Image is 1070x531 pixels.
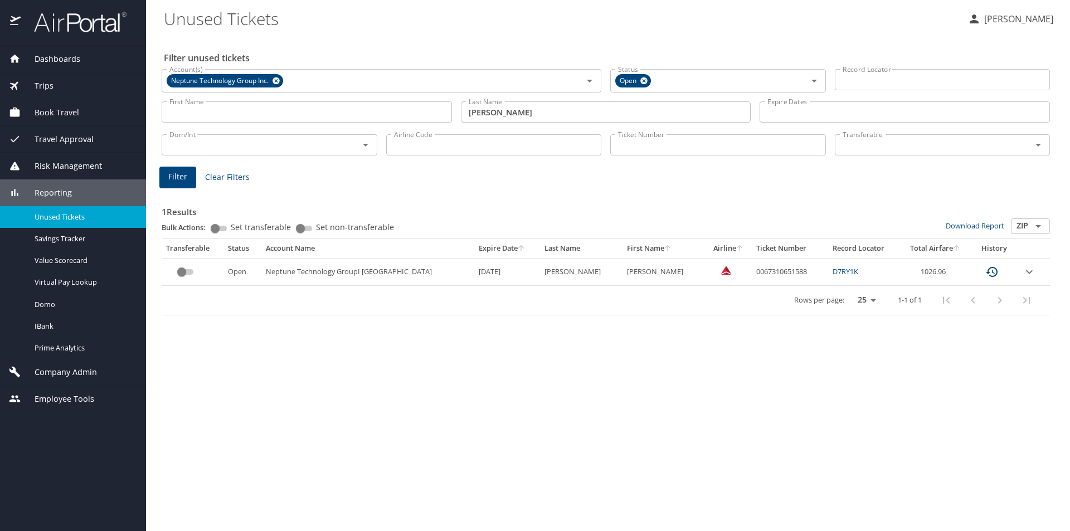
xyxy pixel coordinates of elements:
[806,73,822,89] button: Open
[316,223,394,231] span: Set non-transferable
[21,80,53,92] span: Trips
[900,258,971,285] td: 1026.96
[833,266,858,276] a: D7RY1K
[752,258,828,285] td: 0067310651588
[35,212,133,222] span: Unused Tickets
[164,1,959,36] h1: Unused Tickets
[946,221,1004,231] a: Download Report
[21,53,80,65] span: Dashboards
[21,187,72,199] span: Reporting
[168,170,187,184] span: Filter
[828,239,900,258] th: Record Locator
[162,199,1050,218] h3: 1 Results
[953,245,961,252] button: sort
[21,393,94,405] span: Employee Tools
[752,239,828,258] th: Ticket Number
[540,258,622,285] td: [PERSON_NAME]
[518,245,526,252] button: sort
[736,245,744,252] button: sort
[162,222,215,232] p: Bulk Actions:
[35,343,133,353] span: Prime Analytics
[21,160,102,172] span: Risk Management
[159,167,196,188] button: Filter
[164,49,1052,67] h2: Filter unused tickets
[231,223,291,231] span: Set transferable
[849,292,880,309] select: rows per page
[261,258,474,285] td: Neptune Technology GroupI [GEOGRAPHIC_DATA]
[474,258,541,285] td: [DATE]
[167,74,283,87] div: Neptune Technology Group Inc.
[971,239,1018,258] th: History
[898,296,922,304] p: 1-1 of 1
[166,243,219,254] div: Transferable
[622,258,705,285] td: [PERSON_NAME]
[622,239,705,258] th: First Name
[963,9,1058,29] button: [PERSON_NAME]
[21,366,97,378] span: Company Admin
[721,265,732,276] img: Delta Airlines
[1030,218,1046,234] button: Open
[10,11,22,33] img: icon-airportal.png
[900,239,971,258] th: Total Airfare
[35,255,133,266] span: Value Scorecard
[582,73,597,89] button: Open
[21,133,94,145] span: Travel Approval
[223,239,261,258] th: Status
[201,167,254,188] button: Clear Filters
[474,239,541,258] th: Expire Date
[615,75,643,87] span: Open
[981,12,1053,26] p: [PERSON_NAME]
[35,277,133,288] span: Virtual Pay Lookup
[35,299,133,310] span: Domo
[22,11,127,33] img: airportal-logo.png
[162,239,1050,315] table: custom pagination table
[1023,265,1036,279] button: expand row
[615,74,651,87] div: Open
[1030,137,1046,153] button: Open
[705,239,752,258] th: Airline
[35,321,133,332] span: IBank
[540,239,622,258] th: Last Name
[205,170,250,184] span: Clear Filters
[261,239,474,258] th: Account Name
[35,233,133,244] span: Savings Tracker
[21,106,79,119] span: Book Travel
[167,75,275,87] span: Neptune Technology Group Inc.
[794,296,844,304] p: Rows per page:
[223,258,261,285] td: Open
[664,245,672,252] button: sort
[358,137,373,153] button: Open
